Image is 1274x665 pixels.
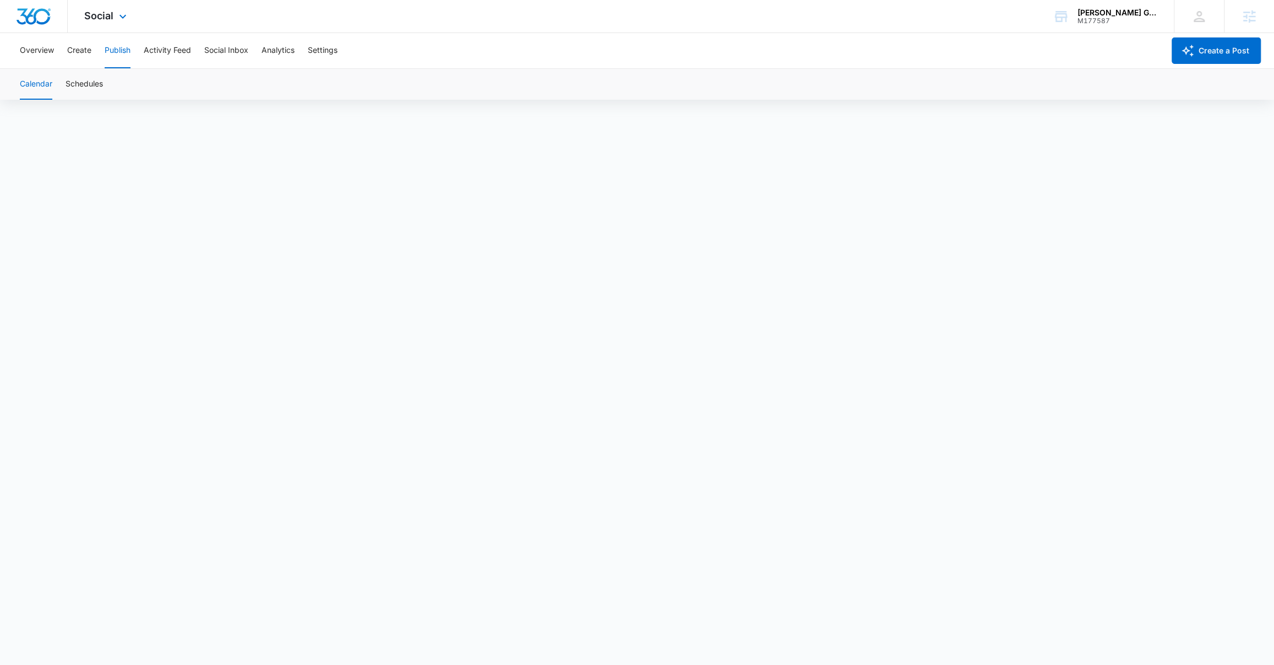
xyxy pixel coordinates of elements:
[20,69,52,100] button: Calendar
[67,33,91,68] button: Create
[105,33,130,68] button: Publish
[84,10,113,21] span: Social
[20,33,54,68] button: Overview
[204,33,248,68] button: Social Inbox
[144,33,191,68] button: Activity Feed
[308,33,337,68] button: Settings
[66,69,103,100] button: Schedules
[1077,8,1158,17] div: account name
[1077,17,1158,25] div: account id
[262,33,295,68] button: Analytics
[1172,37,1261,64] button: Create a Post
